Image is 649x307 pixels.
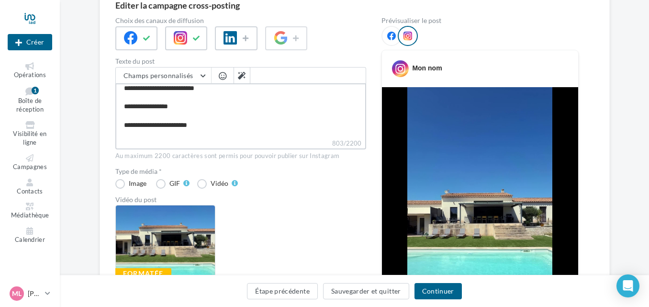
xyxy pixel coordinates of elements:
div: Vidéo du post [115,196,366,203]
div: Editer la campagne cross-posting [115,1,240,10]
button: Continuer [414,283,462,299]
div: Nouvelle campagne [8,34,52,50]
a: Médiathèque [8,201,52,221]
div: GIF [169,180,180,187]
a: Ml [PERSON_NAME] [8,284,52,303]
div: 1 [32,87,39,94]
div: Mon nom [412,63,442,73]
a: Contacts [8,177,52,197]
div: Prévisualiser le post [381,17,579,24]
a: Visibilité en ligne [8,119,52,148]
div: Au maximum 2200 caractères sont permis pour pouvoir publier sur Instagram [115,152,366,160]
button: Étape précédente [247,283,318,299]
a: Opérations [8,60,52,81]
label: Choix des canaux de diffusion [115,17,366,24]
span: Contacts [17,187,43,195]
label: Texte du post [115,58,366,65]
span: Ml [12,289,22,298]
button: Créer [8,34,52,50]
span: Médiathèque [11,211,49,219]
span: Champs personnalisés [123,71,193,80]
div: Open Intercom Messenger [616,274,639,297]
div: Formatée [115,268,171,279]
span: Opérations [14,71,46,79]
a: Calendrier [8,225,52,246]
span: Boîte de réception [16,97,44,114]
span: Campagnes [13,163,47,171]
a: Boîte de réception1 [8,85,52,115]
div: Vidéo [211,180,228,187]
label: 803/2200 [115,138,366,149]
span: Calendrier [15,236,45,243]
p: [PERSON_NAME] [28,289,41,298]
button: Sauvegarder et quitter [323,283,409,299]
div: Image [129,180,146,187]
label: Type de média * [115,168,366,175]
button: Champs personnalisés [116,68,211,84]
a: Campagnes [8,152,52,173]
span: Visibilité en ligne [13,130,46,147]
